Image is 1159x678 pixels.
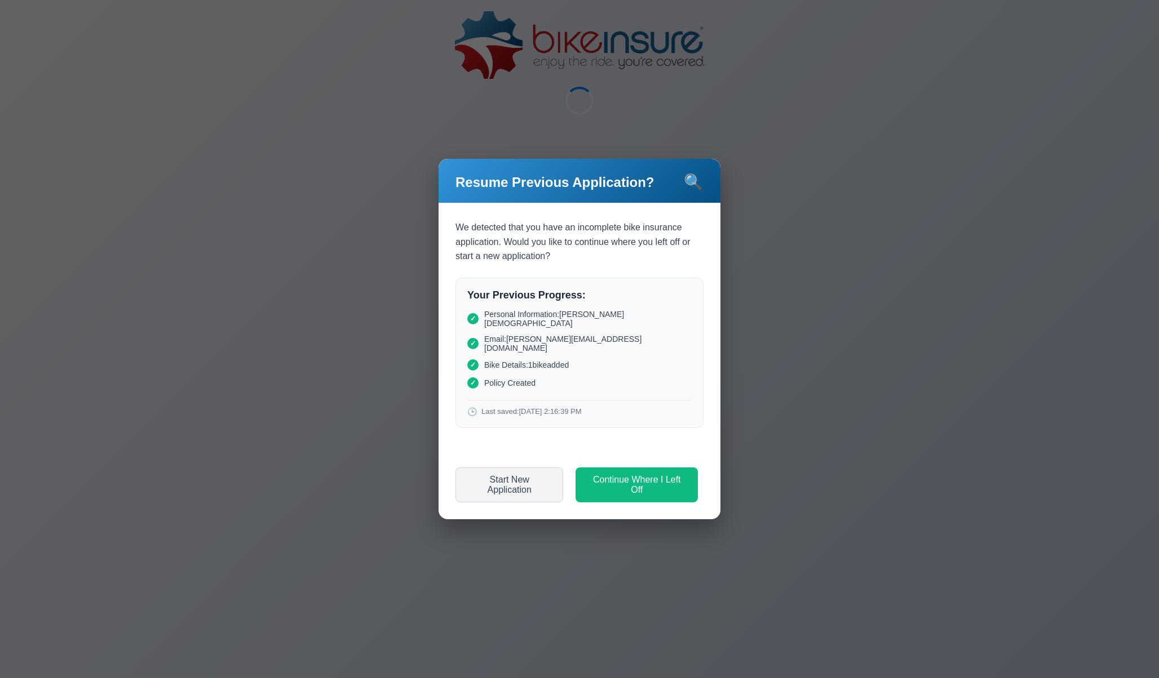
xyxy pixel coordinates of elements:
span: ✓ [467,359,479,371]
h3: Your Previous Progress: [467,289,692,301]
span: ✓ [467,377,479,389]
span: Policy Created [484,378,536,387]
span: Email: [PERSON_NAME][EMAIL_ADDRESS][DOMAIN_NAME] [484,334,692,353]
span: ✓ [467,338,479,349]
div: Last saved: [DATE] 2:16:39 PM [467,400,692,416]
span: Personal Information: [PERSON_NAME] [DEMOGRAPHIC_DATA] [484,310,692,328]
span: 🕒 [467,407,477,416]
span: ✓ [467,313,479,324]
button: Start New Application [455,467,563,502]
button: Continue Where I Left Off [576,467,698,502]
div: 🔍 [684,173,704,191]
p: We detected that you have an incomplete bike insurance application. Would you like to continue wh... [455,220,704,264]
h2: Resume Previous Application? [455,175,654,190]
span: Bike Details: 1 bike added [484,360,569,369]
